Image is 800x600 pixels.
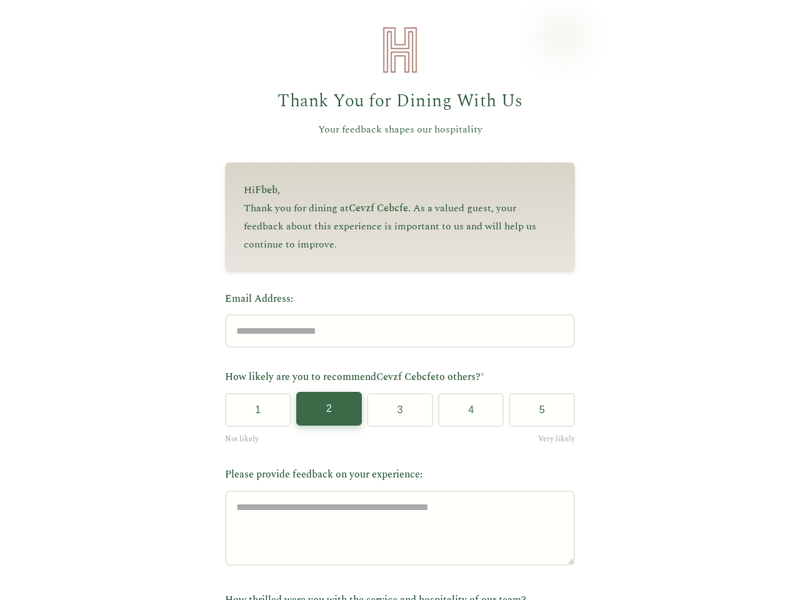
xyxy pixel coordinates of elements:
[225,433,259,445] span: Not likely
[349,201,408,216] span: Cevzf Cebcfe
[225,369,575,386] label: How likely are you to recommend to others?
[375,25,425,75] img: Heirloom Hospitality Logo
[376,369,436,384] span: Cevzf Cebcfe
[225,122,575,138] p: Your feedback shapes our hospitality
[225,291,575,307] label: Email Address:
[225,87,575,116] h1: Thank You for Dining With Us
[225,393,291,427] button: 1
[296,392,362,426] button: 2
[509,393,575,427] button: 5
[367,393,433,427] button: 3
[438,393,504,427] button: 4
[538,433,575,445] span: Very likely
[225,467,575,483] label: Please provide feedback on your experience:
[244,181,556,199] p: Hi ,
[244,199,556,253] p: Thank you for dining at . As a valued guest, your feedback about this experience is important to ...
[255,182,277,197] span: Fbeb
